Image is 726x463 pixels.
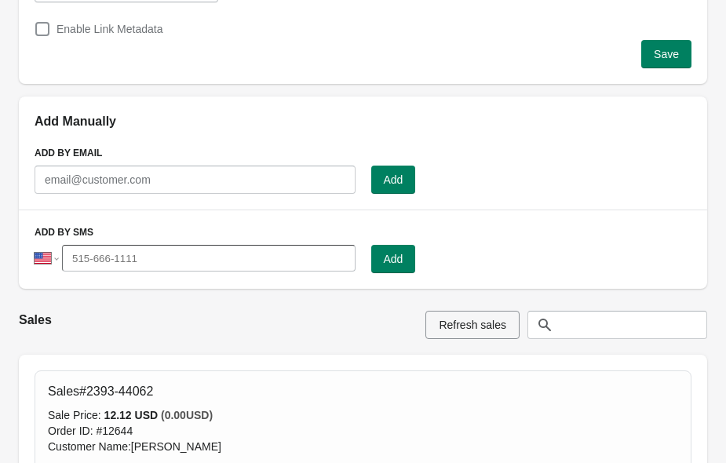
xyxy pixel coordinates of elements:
button: Refresh sales [425,311,520,339]
span: Enable Link Metadata [57,23,162,35]
h2: Add Manually [35,112,691,131]
button: Add [371,166,416,194]
button: Save [641,40,691,68]
input: email@customer.com [35,166,356,194]
input: 515-666-1111 [62,245,356,272]
span: Refresh sales [439,319,506,331]
span: 12.12 USD [104,409,161,421]
div: Sale Price : [48,407,678,423]
span: Add [384,173,403,186]
div: Order ID : # 12644 [48,423,678,439]
span: Save [654,48,679,60]
h3: Sales # 2393-44062 [48,384,153,399]
h3: Add by SMS [35,226,691,239]
span: Add [384,253,403,265]
h2: Sales [19,311,413,330]
button: Add [371,245,416,273]
span: ( 0.00 USD) [161,409,213,421]
div: Customer Name : [PERSON_NAME] [48,439,678,454]
h3: Add by Email [35,147,691,159]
